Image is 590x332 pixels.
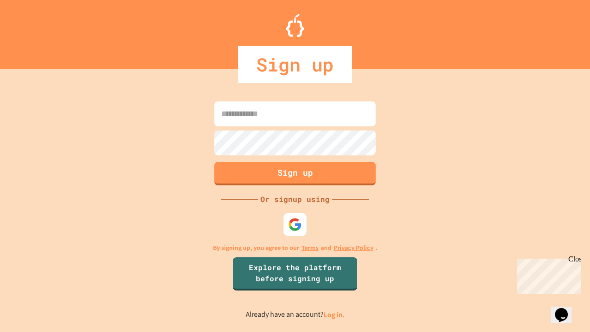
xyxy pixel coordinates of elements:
[513,255,581,294] iframe: chat widget
[334,243,373,253] a: Privacy Policy
[301,243,319,253] a: Terms
[233,257,357,290] a: Explore the platform before signing up
[551,295,581,323] iframe: chat widget
[214,162,376,185] button: Sign up
[238,46,352,83] div: Sign up
[286,14,304,37] img: Logo.svg
[4,4,64,59] div: Chat with us now!Close
[258,194,332,205] div: Or signup using
[288,218,302,231] img: google-icon.svg
[324,310,345,320] a: Log in.
[246,309,345,320] p: Already have an account?
[213,243,378,253] p: By signing up, you agree to our and .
